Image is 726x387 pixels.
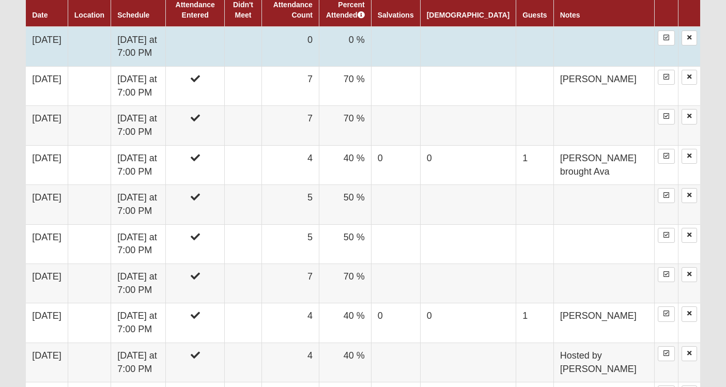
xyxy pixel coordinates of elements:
td: [DATE] [26,343,68,382]
a: Attendance Count [273,1,313,19]
td: 40 % [319,145,371,184]
a: Delete [682,346,697,361]
a: Delete [682,228,697,243]
a: Delete [682,149,697,164]
a: Attendance Entered [176,1,215,19]
td: [DATE] at 7:00 PM [111,303,166,343]
td: 1 [516,303,553,343]
a: Delete [682,306,697,321]
a: Location [74,11,104,19]
td: 1 [516,145,553,184]
td: 0 [420,145,516,184]
a: Enter Attendance [658,30,675,45]
a: Enter Attendance [658,346,675,361]
td: [DATE] [26,27,68,67]
td: [DATE] at 7:00 PM [111,27,166,67]
a: Enter Attendance [658,188,675,203]
a: Didn't Meet [233,1,253,19]
td: 7 [261,106,319,145]
td: [DATE] at 7:00 PM [111,106,166,145]
td: 0 [371,303,420,343]
td: 4 [261,343,319,382]
td: 40 % [319,343,371,382]
td: [PERSON_NAME] [553,67,654,106]
a: Percent Attended [326,1,365,19]
a: Enter Attendance [658,228,675,243]
td: [DATE] [26,264,68,303]
td: [DATE] [26,145,68,184]
td: 5 [261,185,319,224]
td: 50 % [319,185,371,224]
a: Delete [682,70,697,85]
td: 4 [261,145,319,184]
td: 0 [420,303,516,343]
td: [DATE] [26,185,68,224]
td: [DATE] at 7:00 PM [111,67,166,106]
a: Delete [682,30,697,45]
td: 7 [261,67,319,106]
a: Schedule [117,11,149,19]
td: 4 [261,303,319,343]
td: [DATE] at 7:00 PM [111,185,166,224]
a: Delete [682,267,697,282]
a: Enter Attendance [658,306,675,321]
td: [PERSON_NAME] brought Ava [553,145,654,184]
td: [DATE] [26,224,68,264]
td: 7 [261,264,319,303]
a: Enter Attendance [658,267,675,282]
td: [DATE] [26,106,68,145]
td: [DATE] [26,67,68,106]
td: [DATE] at 7:00 PM [111,343,166,382]
td: [DATE] [26,303,68,343]
td: 0 [371,145,420,184]
td: 0 [261,27,319,67]
a: Date [32,11,48,19]
td: 70 % [319,106,371,145]
td: [PERSON_NAME] [553,303,654,343]
a: Enter Attendance [658,70,675,85]
a: Enter Attendance [658,109,675,124]
td: 0 % [319,27,371,67]
td: 40 % [319,303,371,343]
td: [DATE] at 7:00 PM [111,224,166,264]
td: 5 [261,224,319,264]
td: 50 % [319,224,371,264]
td: Hosted by [PERSON_NAME] [553,343,654,382]
a: Enter Attendance [658,149,675,164]
td: 70 % [319,67,371,106]
a: Delete [682,109,697,124]
td: [DATE] at 7:00 PM [111,145,166,184]
td: [DATE] at 7:00 PM [111,264,166,303]
a: Notes [560,11,580,19]
a: Delete [682,188,697,203]
td: 70 % [319,264,371,303]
